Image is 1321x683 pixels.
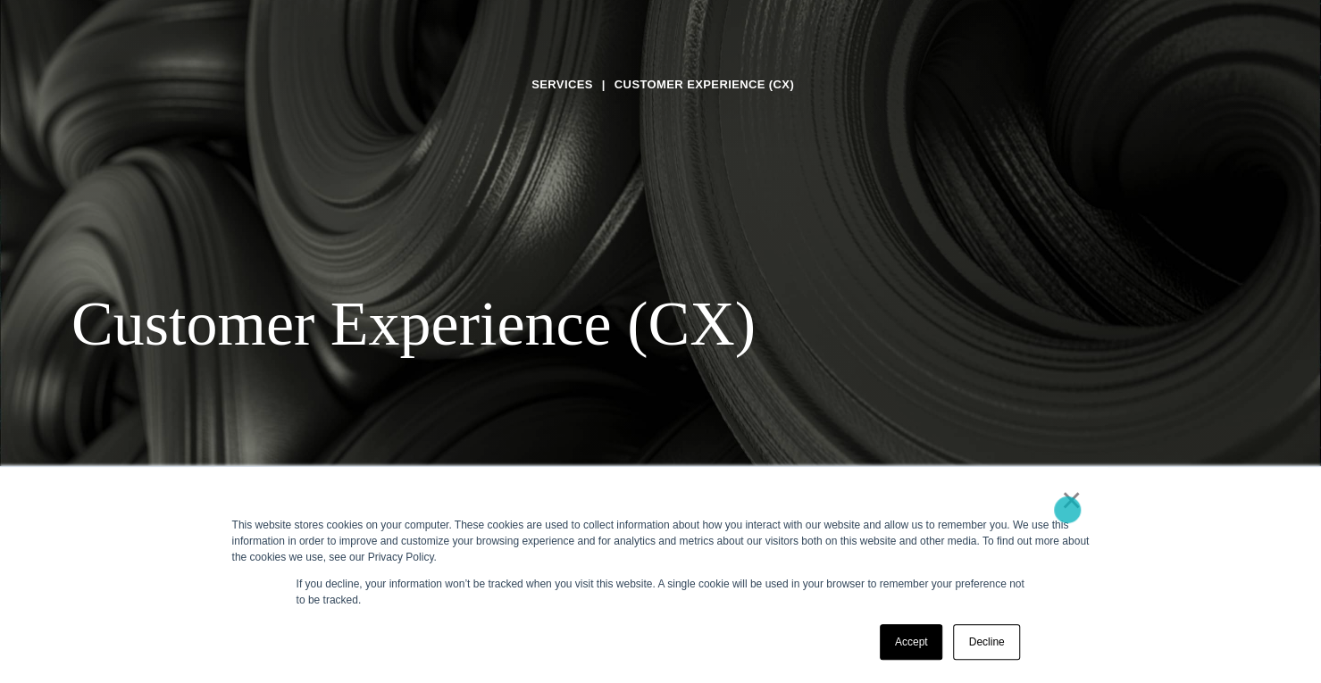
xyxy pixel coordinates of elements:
a: × [1061,492,1083,508]
div: This website stores cookies on your computer. These cookies are used to collect information about... [232,517,1090,565]
a: Services [531,71,593,98]
div: Customer Experience (CX) [71,287,1090,361]
p: If you decline, your information won’t be tracked when you visit this website. A single cookie wi... [297,576,1025,608]
a: Decline [953,624,1019,660]
a: Accept [880,624,943,660]
a: Customer Experience (CX) [615,71,794,98]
